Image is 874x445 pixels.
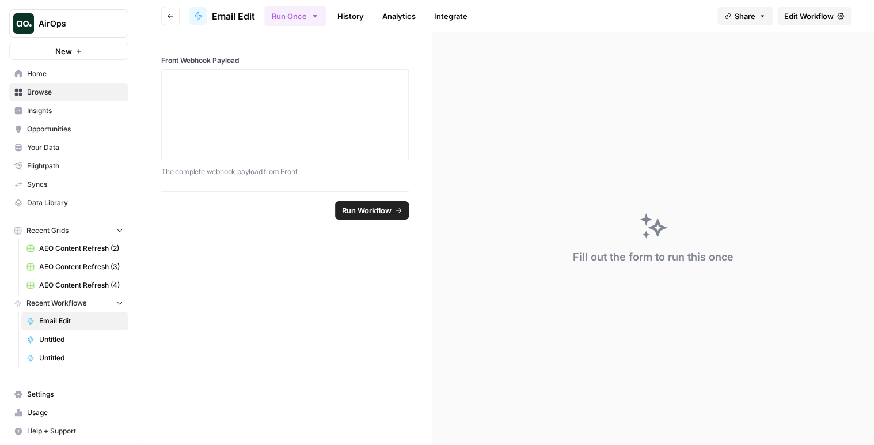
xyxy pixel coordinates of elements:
[26,225,69,236] span: Recent Grids
[27,142,123,153] span: Your Data
[189,7,255,25] a: Email Edit
[9,295,128,312] button: Recent Workflows
[39,280,123,291] span: AEO Content Refresh (4)
[27,179,123,190] span: Syncs
[9,422,128,440] button: Help + Support
[9,43,128,60] button: New
[335,201,409,220] button: Run Workflow
[26,298,86,308] span: Recent Workflows
[9,9,128,38] button: Workspace: AirOps
[9,157,128,175] a: Flightpath
[39,334,123,345] span: Untitled
[9,101,128,120] a: Insights
[212,9,255,23] span: Email Edit
[573,249,734,265] div: Fill out the form to run this once
[27,198,123,208] span: Data Library
[777,7,851,25] a: Edit Workflow
[717,7,773,25] button: Share
[9,120,128,138] a: Opportunities
[784,10,834,22] span: Edit Workflow
[27,389,123,399] span: Settings
[39,262,123,272] span: AEO Content Refresh (3)
[342,205,392,216] span: Run Workflow
[161,55,409,66] label: Front Webhook Payload
[9,403,128,422] a: Usage
[21,312,128,330] a: Email Edit
[21,258,128,276] a: AEO Content Refresh (3)
[9,385,128,403] a: Settings
[13,13,34,34] img: AirOps Logo
[9,222,128,239] button: Recent Grids
[427,7,474,25] a: Integrate
[39,316,123,326] span: Email Edit
[27,426,123,436] span: Help + Support
[161,166,409,178] p: The complete webhook payload from Front
[39,18,108,29] span: AirOps
[27,124,123,134] span: Opportunities
[27,87,123,97] span: Browse
[27,408,123,418] span: Usage
[55,46,72,57] span: New
[39,243,123,254] span: AEO Content Refresh (2)
[21,276,128,295] a: AEO Content Refresh (4)
[264,6,326,26] button: Run Once
[39,353,123,363] span: Untitled
[21,239,128,258] a: AEO Content Refresh (2)
[21,349,128,367] a: Untitled
[735,10,755,22] span: Share
[27,105,123,116] span: Insights
[375,7,423,25] a: Analytics
[9,65,128,83] a: Home
[27,161,123,171] span: Flightpath
[9,83,128,101] a: Browse
[27,69,123,79] span: Home
[21,330,128,349] a: Untitled
[9,138,128,157] a: Your Data
[9,175,128,194] a: Syncs
[9,194,128,212] a: Data Library
[330,7,371,25] a: History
